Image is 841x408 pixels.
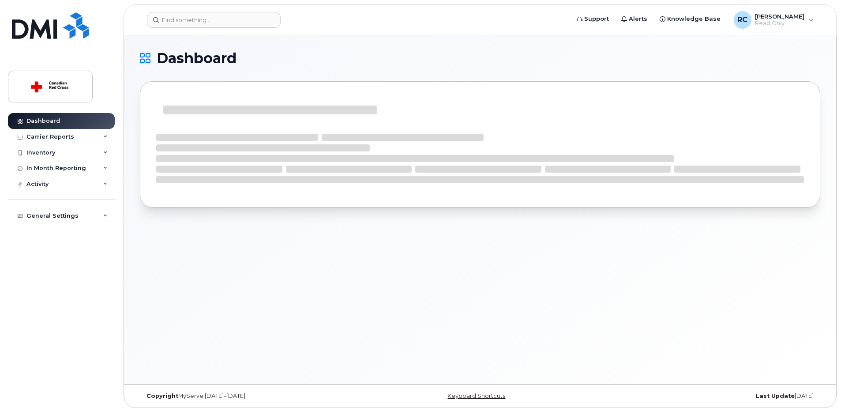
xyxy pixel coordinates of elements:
div: [DATE] [593,393,820,400]
div: MyServe [DATE]–[DATE] [140,393,367,400]
strong: Last Update [756,393,795,399]
strong: Copyright [146,393,178,399]
a: Keyboard Shortcuts [447,393,505,399]
span: Dashboard [157,52,237,65]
